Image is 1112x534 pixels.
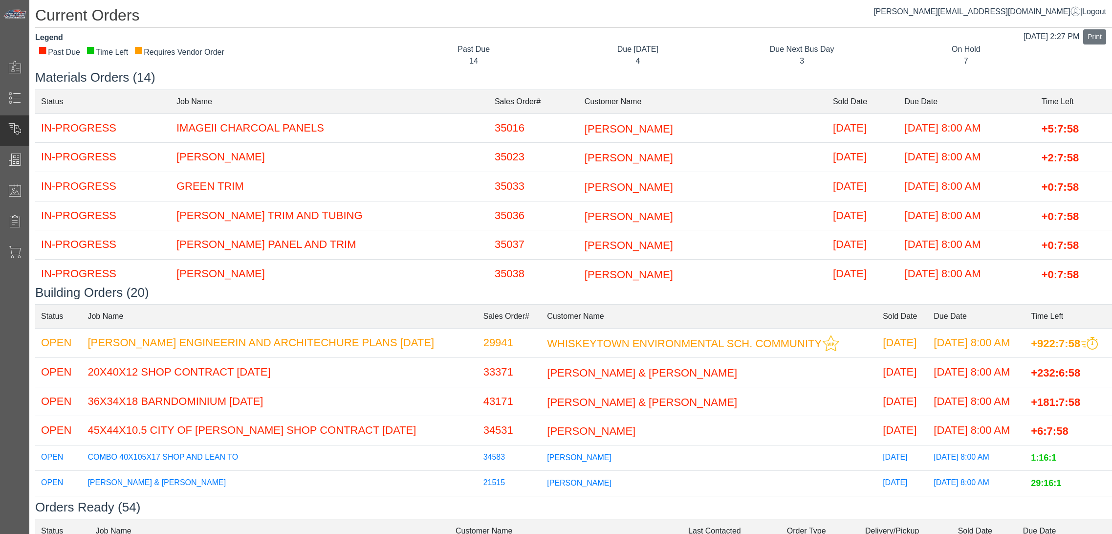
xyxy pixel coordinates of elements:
[877,357,928,387] td: [DATE]
[82,387,477,416] td: 36X34X18 BARNDOMINIUM [DATE]
[563,55,713,67] div: 4
[35,230,171,260] td: IN-PROGRESS
[171,260,489,289] td: [PERSON_NAME]
[35,113,171,143] td: IN-PROGRESS
[1042,152,1079,164] span: +2:7:58
[478,357,542,387] td: 33371
[579,89,827,113] td: Customer Name
[823,335,839,352] img: This customer should be prioritized
[541,304,877,328] td: Customer Name
[35,496,82,526] td: OPEN
[478,496,542,526] td: 34801
[489,201,579,230] td: 35036
[171,201,489,230] td: [PERSON_NAME] TRIM AND TUBING
[478,328,542,357] td: 29941
[547,396,737,408] span: [PERSON_NAME] & [PERSON_NAME]
[899,260,1036,289] td: [DATE] 8:00 AM
[873,7,1080,16] a: [PERSON_NAME][EMAIL_ADDRESS][DOMAIN_NAME]
[928,416,1025,445] td: [DATE] 8:00 AM
[1042,181,1079,193] span: +0:7:58
[827,172,899,201] td: [DATE]
[899,143,1036,172] td: [DATE] 8:00 AM
[1031,453,1056,463] span: 1:16:1
[585,152,673,164] span: [PERSON_NAME]
[171,230,489,260] td: [PERSON_NAME] PANEL AND TRIM
[478,471,542,496] td: 21515
[1031,396,1080,408] span: +181:7:58
[585,239,673,251] span: [PERSON_NAME]
[489,260,579,289] td: 35038
[35,260,171,289] td: IN-PROGRESS
[134,46,224,58] div: Requires Vendor Order
[82,416,477,445] td: 45X44X10.5 CITY OF [PERSON_NAME] SHOP CONTRACT [DATE]
[35,387,82,416] td: OPEN
[1082,7,1106,16] span: Logout
[928,471,1025,496] td: [DATE] 8:00 AM
[827,113,899,143] td: [DATE]
[35,201,171,230] td: IN-PROGRESS
[399,44,548,55] div: Past Due
[489,230,579,260] td: 35037
[134,46,143,53] div: ■
[478,304,542,328] td: Sales Order#
[3,9,27,20] img: Metals Direct Inc Logo
[877,328,928,357] td: [DATE]
[1025,304,1112,328] td: Time Left
[899,230,1036,260] td: [DATE] 8:00 AM
[899,172,1036,201] td: [DATE] 8:00 AM
[899,89,1036,113] td: Due Date
[1042,268,1079,281] span: +0:7:58
[585,268,673,281] span: [PERSON_NAME]
[827,89,899,113] td: Sold Date
[35,285,1112,300] h3: Building Orders (20)
[489,172,579,201] td: 35033
[1031,425,1068,437] span: +6:7:58
[727,44,877,55] div: Due Next Bus Day
[35,471,82,496] td: OPEN
[928,445,1025,471] td: [DATE] 8:00 AM
[171,172,489,201] td: GREEN TRIM
[873,6,1106,18] div: |
[827,143,899,172] td: [DATE]
[35,445,82,471] td: OPEN
[928,387,1025,416] td: [DATE] 8:00 AM
[1024,32,1079,41] span: [DATE] 2:27 PM
[727,55,877,67] div: 3
[35,143,171,172] td: IN-PROGRESS
[38,46,47,53] div: ■
[1036,89,1112,113] td: Time Left
[928,496,1025,526] td: [DATE] 8:00 AM
[1031,337,1080,349] span: +922:7:58
[35,89,171,113] td: Status
[86,46,95,53] div: ■
[1083,29,1106,44] button: Print
[877,416,928,445] td: [DATE]
[1031,367,1080,379] span: +232:6:58
[1031,478,1061,488] span: 29:16:1
[877,445,928,471] td: [DATE]
[891,44,1041,55] div: On Hold
[35,6,1112,28] h1: Current Orders
[547,453,611,462] span: [PERSON_NAME]
[82,445,477,471] td: COMBO 40X105X17 SHOP AND LEAN TO
[1081,337,1098,350] img: This order should be prioritized
[35,328,82,357] td: OPEN
[35,416,82,445] td: OPEN
[877,496,928,526] td: [DATE]
[489,113,579,143] td: 35016
[827,260,899,289] td: [DATE]
[399,55,548,67] div: 14
[35,172,171,201] td: IN-PROGRESS
[171,143,489,172] td: [PERSON_NAME]
[827,230,899,260] td: [DATE]
[82,304,477,328] td: Job Name
[928,304,1025,328] td: Due Date
[82,328,477,357] td: [PERSON_NAME] ENGINEERIN AND ARCHITECHURE PLANS [DATE]
[35,357,82,387] td: OPEN
[547,479,611,487] span: [PERSON_NAME]
[547,425,635,437] span: [PERSON_NAME]
[82,357,477,387] td: 20X40X12 SHOP CONTRACT [DATE]
[82,471,477,496] td: [PERSON_NAME] & [PERSON_NAME]
[899,201,1036,230] td: [DATE] 8:00 AM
